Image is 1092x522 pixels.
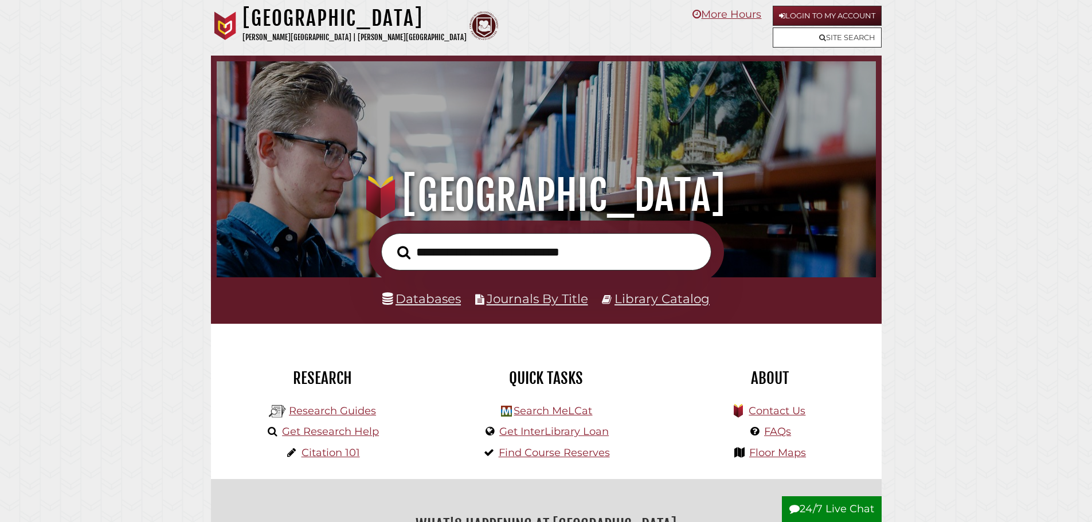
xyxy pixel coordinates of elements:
[443,368,649,388] h2: Quick Tasks
[501,406,512,417] img: Hekman Library Logo
[514,405,592,417] a: Search MeLCat
[269,403,286,420] img: Hekman Library Logo
[749,405,805,417] a: Contact Us
[667,368,873,388] h2: About
[233,170,859,221] h1: [GEOGRAPHIC_DATA]
[749,446,806,459] a: Floor Maps
[469,11,498,40] img: Calvin Theological Seminary
[773,28,882,48] a: Site Search
[242,6,467,31] h1: [GEOGRAPHIC_DATA]
[487,291,588,306] a: Journals By Title
[692,8,761,21] a: More Hours
[220,368,426,388] h2: Research
[615,291,710,306] a: Library Catalog
[499,425,609,438] a: Get InterLibrary Loan
[382,291,461,306] a: Databases
[289,405,376,417] a: Research Guides
[302,446,360,459] a: Citation 101
[773,6,882,26] a: Login to My Account
[282,425,379,438] a: Get Research Help
[764,425,791,438] a: FAQs
[211,11,240,40] img: Calvin University
[397,245,410,260] i: Search
[499,446,610,459] a: Find Course Reserves
[392,242,416,263] button: Search
[242,31,467,44] p: [PERSON_NAME][GEOGRAPHIC_DATA] | [PERSON_NAME][GEOGRAPHIC_DATA]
